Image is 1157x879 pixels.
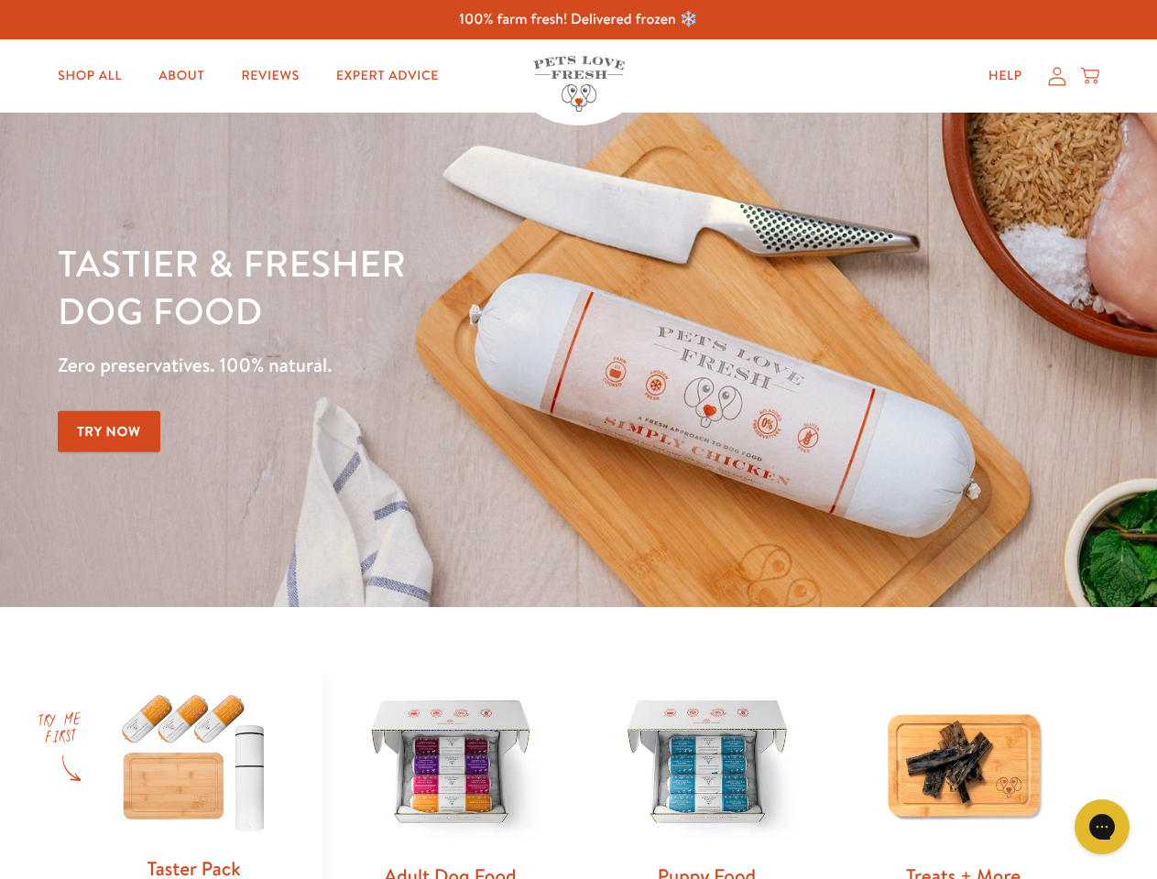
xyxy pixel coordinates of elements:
[974,58,1037,94] a: Help
[43,58,136,94] a: Shop All
[58,239,752,334] h1: Tastier & fresher dog food
[322,58,453,94] a: Expert Advice
[226,58,313,94] a: Reviews
[1065,793,1139,861] iframe: Gorgias live chat messenger
[144,58,219,94] a: About
[58,411,160,452] a: Try Now
[533,56,625,112] img: Pets Love Fresh
[58,349,752,382] p: Zero preservatives. 100% natural.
